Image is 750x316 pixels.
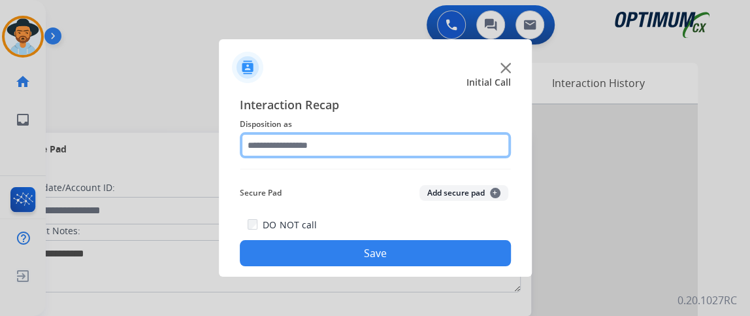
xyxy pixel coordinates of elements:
[466,76,511,89] span: Initial Call
[419,185,508,201] button: Add secure pad+
[232,52,263,83] img: contactIcon
[240,185,282,201] span: Secure Pad
[240,116,511,132] span: Disposition as
[263,219,316,232] label: DO NOT call
[240,96,511,116] span: Interaction Recap
[240,240,511,266] button: Save
[490,188,500,198] span: +
[677,292,737,308] p: 0.20.1027RC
